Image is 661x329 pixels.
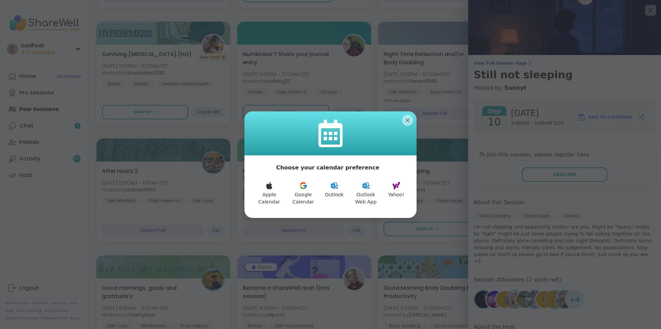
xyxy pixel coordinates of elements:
[253,177,286,210] button: Apple Calendar
[321,177,348,210] button: Outlook
[348,177,384,210] button: Outlook Web App
[286,177,321,210] button: Google Calendar
[384,177,408,210] button: Yahoo!
[276,164,379,172] p: Choose your calendar preference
